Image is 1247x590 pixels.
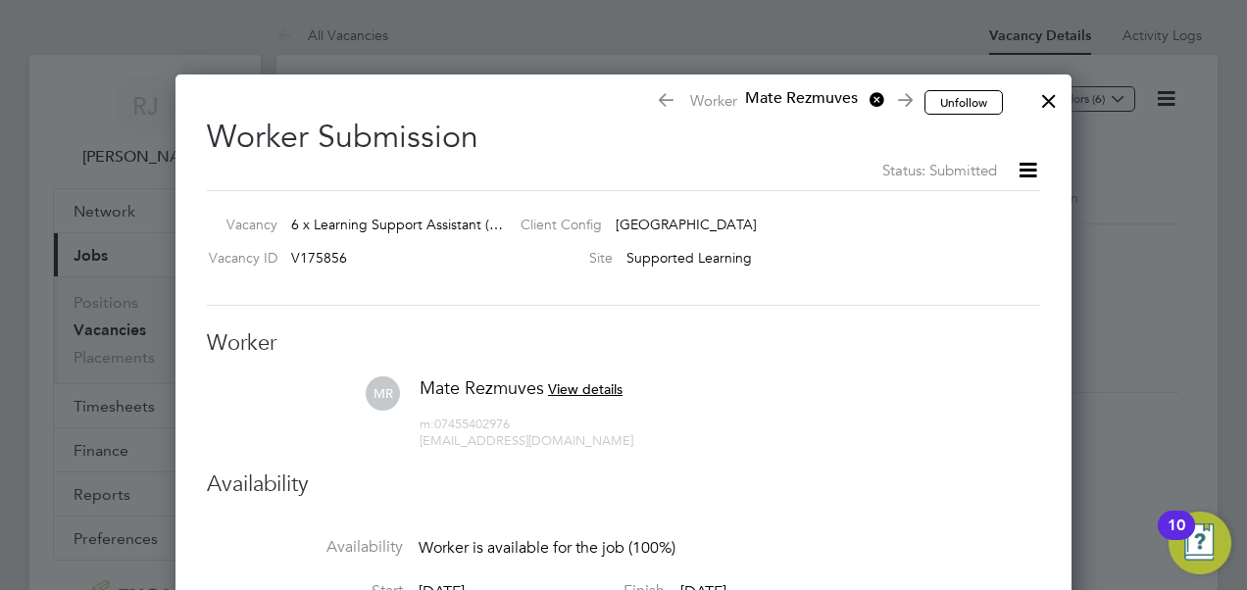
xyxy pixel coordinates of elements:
span: Mate Rezmuves [420,376,544,399]
h3: Availability [207,470,1040,499]
span: Mate Rezmuves [737,88,885,110]
span: View details [548,380,623,398]
span: Supported Learning [626,249,752,267]
h3: Worker [207,329,1040,358]
label: Availability [207,537,403,558]
span: Worker [656,88,910,116]
label: Vacancy ID [199,249,277,267]
label: Client Config [505,216,602,233]
span: 07455402976 [420,416,510,432]
button: Unfollow [924,90,1003,116]
h2: Worker Submission [207,102,1040,182]
div: 10 [1168,525,1185,551]
label: Vacancy [199,216,277,233]
span: Worker is available for the job (100%) [419,538,675,558]
span: [EMAIL_ADDRESS][DOMAIN_NAME] [420,432,633,449]
span: 6 x Learning Support Assistant (… [291,216,503,233]
button: Open Resource Center, 10 new notifications [1169,512,1231,574]
span: m: [420,416,434,432]
span: Status: Submitted [882,161,997,179]
span: [GEOGRAPHIC_DATA] [616,216,757,233]
span: V175856 [291,249,347,267]
label: Site [505,249,613,267]
span: MR [366,376,400,411]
